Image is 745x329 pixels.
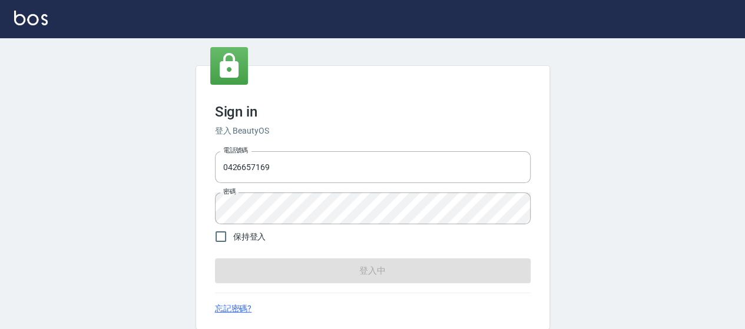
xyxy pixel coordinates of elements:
label: 電話號碼 [223,146,248,155]
h3: Sign in [215,104,531,120]
label: 密碼 [223,187,236,196]
span: 保持登入 [233,231,266,243]
img: Logo [14,11,48,25]
a: 忘記密碼? [215,303,252,315]
h6: 登入 BeautyOS [215,125,531,137]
